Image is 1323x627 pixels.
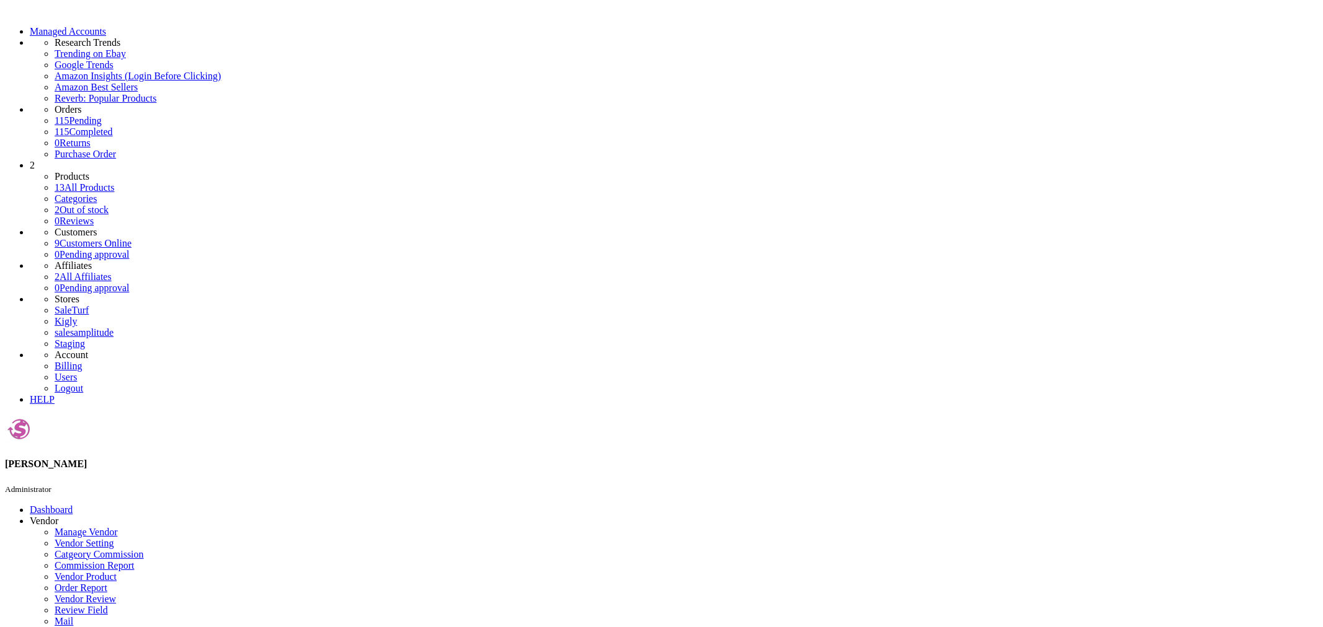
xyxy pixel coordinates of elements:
[5,415,33,443] img: joshlucio05
[30,160,35,170] span: 2
[55,283,60,293] span: 0
[55,383,83,393] a: Logout
[55,204,109,215] a: 2Out of stock
[55,361,82,371] a: Billing
[55,271,112,282] a: 2All Affiliates
[55,327,114,338] a: salesamplitude
[55,549,144,559] a: Catgeory Commission
[55,527,117,537] a: Manage Vendor
[55,560,134,571] a: Commission Report
[30,504,73,515] a: Dashboard
[55,115,69,126] span: 115
[55,227,1318,238] li: Customers
[55,538,114,548] a: Vendor Setting
[55,115,1318,126] a: 115Pending
[55,149,116,159] a: Purchase Order
[55,260,1318,271] li: Affiliates
[55,216,60,226] span: 0
[55,138,60,148] span: 0
[55,216,94,226] a: 0Reviews
[55,616,73,626] a: Mail
[55,249,60,260] span: 0
[55,82,1318,93] a: Amazon Best Sellers
[55,37,1318,48] li: Research Trends
[55,71,1318,82] a: Amazon Insights (Login Before Clicking)
[55,582,107,593] a: Order Report
[55,171,1318,182] li: Products
[55,349,1318,361] li: Account
[55,294,1318,305] li: Stores
[55,126,113,137] a: 115Completed
[5,458,1318,470] h4: [PERSON_NAME]
[55,193,97,204] a: Categories
[55,238,60,248] span: 9
[55,305,89,315] a: SaleTurf
[55,48,1318,59] a: Trending on Ebay
[55,283,129,293] a: 0Pending approval
[55,204,60,215] span: 2
[55,605,108,615] a: Review Field
[5,484,51,494] small: Administrator
[55,271,60,282] span: 2
[55,182,65,193] span: 13
[55,104,1318,115] li: Orders
[55,182,114,193] a: 13All Products
[55,338,85,349] a: Staging
[55,93,1318,104] a: Reverb: Popular Products
[30,26,106,37] a: Managed Accounts
[55,372,77,382] a: Users
[55,126,69,137] span: 115
[30,515,58,526] span: Vendor
[55,249,129,260] a: 0Pending approval
[55,316,77,327] a: Kigly
[30,394,55,405] a: HELP
[55,138,91,148] a: 0Returns
[55,238,131,248] a: 9Customers Online
[55,594,116,604] a: Vendor Review
[55,59,1318,71] a: Google Trends
[55,571,117,582] a: Vendor Product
